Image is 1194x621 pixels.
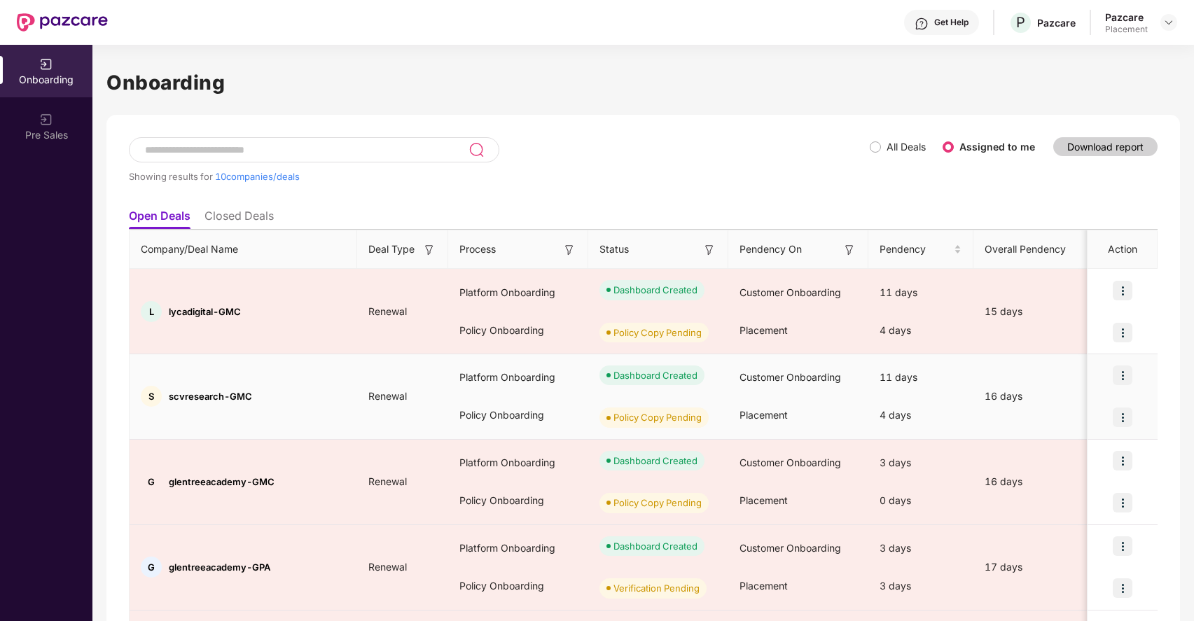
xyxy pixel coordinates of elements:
[868,529,973,567] div: 3 days
[141,557,162,578] div: G
[868,396,973,434] div: 4 days
[868,274,973,312] div: 11 days
[973,474,1092,489] div: 16 days
[868,567,973,605] div: 3 days
[357,561,418,573] span: Renewal
[215,171,300,182] span: 10 companies/deals
[562,243,576,257] img: svg+xml;base64,PHN2ZyB3aWR0aD0iMTYiIGhlaWdodD0iMTYiIHZpZXdCb3g9IjAgMCAxNiAxNiIgZmlsbD0ibm9uZSIgeG...
[448,482,588,519] div: Policy Onboarding
[1053,137,1158,156] button: Download report
[599,242,629,257] span: Status
[973,389,1092,404] div: 16 days
[740,286,841,298] span: Customer Onboarding
[1016,14,1025,31] span: P
[448,567,588,605] div: Policy Onboarding
[740,494,788,506] span: Placement
[1113,281,1132,300] img: icon
[740,242,802,257] span: Pendency On
[613,283,697,297] div: Dashboard Created
[1113,323,1132,342] img: icon
[740,409,788,421] span: Placement
[141,301,162,322] div: L
[468,141,485,158] img: svg+xml;base64,PHN2ZyB3aWR0aD0iMjQiIGhlaWdodD0iMjUiIHZpZXdCb3g9IjAgMCAyNCAyNSIgZmlsbD0ibm9uZSIgeG...
[740,456,841,468] span: Customer Onboarding
[106,67,1180,98] h1: Onboarding
[129,171,870,182] div: Showing results for
[1105,24,1148,35] div: Placement
[613,539,697,553] div: Dashboard Created
[915,17,929,31] img: svg+xml;base64,PHN2ZyBpZD0iSGVscC0zMngzMiIgeG1sbnM9Imh0dHA6Ly93d3cudzMub3JnLzIwMDAvc3ZnIiB3aWR0aD...
[973,559,1092,575] div: 17 days
[887,141,926,153] label: All Deals
[880,242,951,257] span: Pendency
[448,274,588,312] div: Platform Onboarding
[842,243,856,257] img: svg+xml;base64,PHN2ZyB3aWR0aD0iMTYiIGhlaWdodD0iMTYiIHZpZXdCb3g9IjAgMCAxNiAxNiIgZmlsbD0ibm9uZSIgeG...
[448,396,588,434] div: Policy Onboarding
[1113,578,1132,598] img: icon
[868,482,973,519] div: 0 days
[1163,17,1174,28] img: svg+xml;base64,PHN2ZyBpZD0iRHJvcGRvd24tMzJ4MzIiIHhtbG5zPSJodHRwOi8vd3d3LnczLm9yZy8yMDAwL3N2ZyIgd2...
[613,368,697,382] div: Dashboard Created
[973,230,1092,269] th: Overall Pendency
[613,454,697,468] div: Dashboard Created
[169,306,241,317] span: lycadigital-GMC
[169,561,270,573] span: glentreeacademy-GPA
[1113,493,1132,512] img: icon
[141,386,162,407] div: S
[448,312,588,349] div: Policy Onboarding
[740,324,788,336] span: Placement
[422,243,436,257] img: svg+xml;base64,PHN2ZyB3aWR0aD0iMTYiIGhlaWdodD0iMTYiIHZpZXdCb3g9IjAgMCAxNiAxNiIgZmlsbD0ibm9uZSIgeG...
[1088,230,1158,269] th: Action
[613,496,702,510] div: Policy Copy Pending
[702,243,716,257] img: svg+xml;base64,PHN2ZyB3aWR0aD0iMTYiIGhlaWdodD0iMTYiIHZpZXdCb3g9IjAgMCAxNiAxNiIgZmlsbD0ibm9uZSIgeG...
[204,209,274,229] li: Closed Deals
[129,209,190,229] li: Open Deals
[934,17,969,28] div: Get Help
[17,13,108,32] img: New Pazcare Logo
[868,312,973,349] div: 4 days
[740,371,841,383] span: Customer Onboarding
[39,113,53,127] img: svg+xml;base64,PHN2ZyB3aWR0aD0iMjAiIGhlaWdodD0iMjAiIHZpZXdCb3g9IjAgMCAyMCAyMCIgZmlsbD0ibm9uZSIgeG...
[368,242,415,257] span: Deal Type
[357,305,418,317] span: Renewal
[1037,16,1076,29] div: Pazcare
[740,580,788,592] span: Placement
[141,471,162,492] div: G
[130,230,357,269] th: Company/Deal Name
[448,529,588,567] div: Platform Onboarding
[1105,11,1148,24] div: Pazcare
[868,230,973,269] th: Pendency
[169,391,252,402] span: scvresearch-GMC
[740,542,841,554] span: Customer Onboarding
[868,444,973,482] div: 3 days
[613,410,702,424] div: Policy Copy Pending
[357,475,418,487] span: Renewal
[169,476,275,487] span: glentreeacademy-GMC
[1113,451,1132,470] img: icon
[448,444,588,482] div: Platform Onboarding
[1113,536,1132,556] img: icon
[868,358,973,396] div: 11 days
[959,141,1035,153] label: Assigned to me
[459,242,496,257] span: Process
[448,358,588,396] div: Platform Onboarding
[1113,407,1132,427] img: icon
[973,304,1092,319] div: 15 days
[1113,365,1132,385] img: icon
[357,390,418,402] span: Renewal
[613,581,700,595] div: Verification Pending
[39,57,53,71] img: svg+xml;base64,PHN2ZyB3aWR0aD0iMjAiIGhlaWdodD0iMjAiIHZpZXdCb3g9IjAgMCAyMCAyMCIgZmlsbD0ibm9uZSIgeG...
[613,326,702,340] div: Policy Copy Pending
